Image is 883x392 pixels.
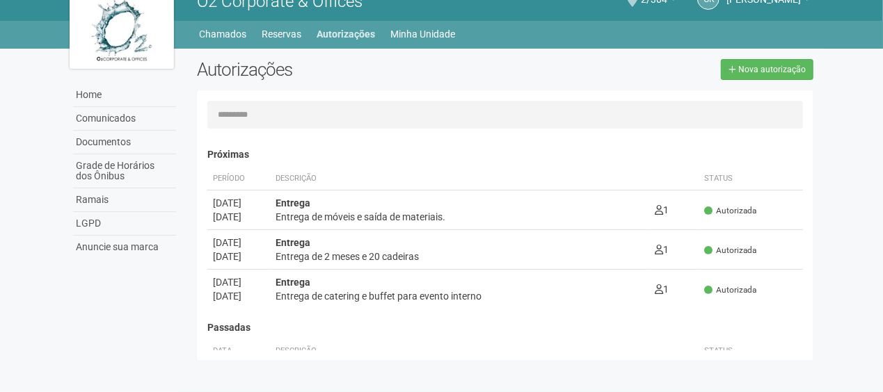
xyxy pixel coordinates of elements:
[213,289,264,303] div: [DATE]
[73,236,176,259] a: Anuncie sua marca
[276,289,644,303] div: Entrega de catering e buffet para evento interno
[207,322,804,333] h4: Passadas
[73,131,176,154] a: Documentos
[655,204,669,215] span: 1
[213,275,264,289] div: [DATE]
[704,284,756,296] span: Autorizada
[704,205,756,217] span: Autorizada
[207,168,270,190] th: Período
[276,250,644,263] div: Entrega de 2 meses e 20 cadeiras
[213,210,264,224] div: [DATE]
[262,24,302,44] a: Reservas
[276,277,310,288] strong: Entrega
[207,149,804,160] h4: Próximas
[207,340,270,363] th: Data
[270,168,649,190] th: Descrição
[270,340,699,363] th: Descrição
[738,65,806,74] span: Nova autorização
[721,59,813,80] a: Nova autorização
[213,196,264,210] div: [DATE]
[655,284,669,295] span: 1
[704,245,756,256] span: Autorizada
[276,197,310,209] strong: Entrega
[276,210,644,224] div: Entrega de móveis e saída de materiais.
[655,244,669,255] span: 1
[73,83,176,107] a: Home
[73,107,176,131] a: Comunicados
[73,188,176,212] a: Ramais
[213,250,264,263] div: [DATE]
[73,154,176,188] a: Grade de Horários dos Ônibus
[73,212,176,236] a: LGPD
[197,59,495,80] h2: Autorizações
[213,236,264,250] div: [DATE]
[699,340,803,363] th: Status
[276,237,310,248] strong: Entrega
[699,168,803,190] th: Status
[317,24,376,44] a: Autorizações
[391,24,456,44] a: Minha Unidade
[200,24,247,44] a: Chamados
